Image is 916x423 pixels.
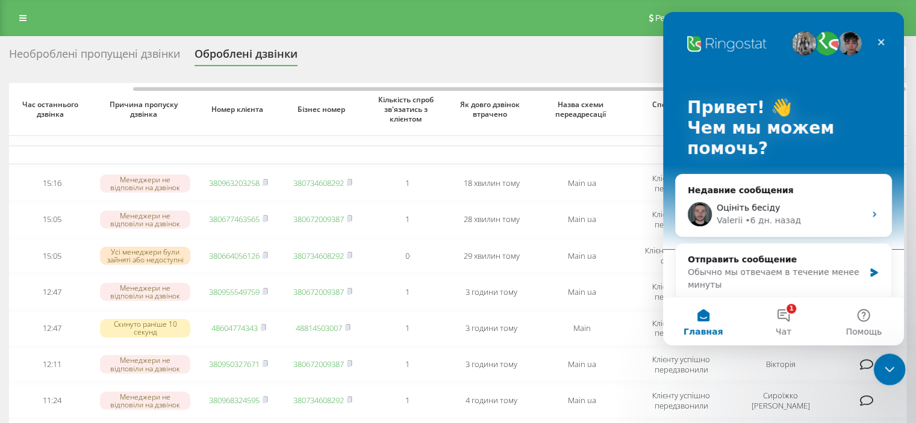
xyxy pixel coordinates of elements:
td: 28 хвилин тому [449,203,534,236]
a: 380672009387 [293,359,344,369]
span: Час останнього дзвінка [19,100,84,119]
td: Main [534,311,630,345]
span: Назва схеми переадресації [544,100,620,119]
a: 48604774343 [211,323,258,333]
td: Main ua [534,275,630,309]
div: Менеджери не відповіли на дзвінок [100,283,190,301]
td: Main ua [534,384,630,418]
td: Main ua [534,167,630,200]
div: Менеджери не відповіли на дзвінок [100,355,190,373]
td: Клієнт передзвонив самостійно [630,239,732,273]
span: Спосіб обробки дзвінка [641,100,722,119]
td: 18 хвилин тому [449,167,534,200]
td: Клієнту успішно передзвонили [630,275,732,309]
td: 1 [365,311,449,345]
td: 15:05 [10,203,94,236]
a: 380672009387 [293,286,344,297]
a: 380672009387 [293,214,344,224]
span: Кількість спроб зв'язатись з клієнтом [375,95,440,123]
a: 48814503007 [296,323,342,333]
div: Менеджери не відповіли на дзвінок [100,392,190,410]
span: Бізнес номер [290,105,355,114]
td: 11:24 [10,384,94,418]
iframe: Intercom live chat [663,12,904,345]
iframe: Intercom live chat [874,354,906,386]
td: 29 хвилин тому [449,239,534,273]
td: 3 години тому [449,311,534,345]
td: Клієнту успішно передзвонили [630,203,732,236]
span: Як довго дзвінок втрачено [459,100,524,119]
a: 380734608292 [293,250,344,261]
td: 12:11 [10,348,94,381]
td: 1 [365,275,449,309]
div: Оброблені дзвінки [195,48,298,66]
td: 12:47 [10,275,94,309]
td: 3 години тому [449,275,534,309]
a: 380664056126 [209,250,260,261]
td: Вікторія [732,348,829,381]
div: Усі менеджери були зайняті або недоступні [100,247,190,265]
div: Скинуто раніше 10 секунд [100,319,190,337]
div: Менеджери не відповіли на дзвінок [100,174,190,193]
td: Клієнту успішно передзвонили [630,384,732,418]
td: Main ua [534,203,630,236]
a: 380955549759 [209,286,260,297]
td: 1 [365,167,449,200]
td: 12:47 [10,311,94,345]
td: Клієнту успішно передзвонили [630,311,732,345]
a: 380950327671 [209,359,260,369]
span: Причина пропуску дзвінка [105,100,186,119]
a: 380677463565 [209,214,260,224]
td: Клієнту успішно передзвонили [630,348,732,381]
div: Необроблені пропущені дзвінки [9,48,180,66]
td: 0 [365,239,449,273]
td: 4 години тому [449,384,534,418]
span: Реферальна програма [655,13,744,23]
td: 15:05 [10,239,94,273]
td: Сироїжко [PERSON_NAME] [732,384,829,418]
td: 1 [365,203,449,236]
td: 1 [365,384,449,418]
td: 15:16 [10,167,94,200]
td: Клієнту успішно передзвонили [630,167,732,200]
a: 380963203258 [209,178,260,188]
td: Main ua [534,348,630,381]
td: 3 години тому [449,348,534,381]
span: Номер клієнта [206,105,271,114]
div: Менеджери не відповіли на дзвінок [100,211,190,229]
a: 380968324595 [209,395,260,406]
td: 1 [365,348,449,381]
a: 380734608292 [293,178,344,188]
td: Main ua [534,239,630,273]
a: 380734608292 [293,395,344,406]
